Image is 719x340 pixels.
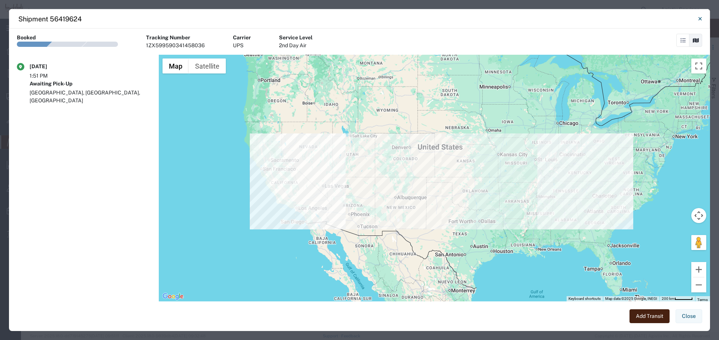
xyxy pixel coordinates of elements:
[30,72,67,80] div: 1:51 PM
[629,309,670,323] button: Add Transit
[17,34,36,42] div: Booked
[30,89,151,105] div: [GEOGRAPHIC_DATA], [GEOGRAPHIC_DATA], [GEOGRAPHIC_DATA]
[146,42,205,49] div: 1ZX599590341458036
[676,309,702,323] button: Close
[691,262,706,277] button: Zoom in
[146,34,205,42] div: Tracking Number
[161,292,185,301] img: Google
[30,63,67,70] div: [DATE]
[163,58,189,73] button: Show street map
[691,235,706,250] button: Drag Pegman onto the map to open Street View
[692,11,707,26] button: Close
[30,80,151,88] div: Awaiting Pick-Up
[161,292,185,301] a: Open this area in Google Maps (opens a new window)
[697,298,708,302] a: Terms
[568,296,601,301] button: Keyboard shortcuts
[233,34,251,42] div: Carrier
[659,296,695,301] button: Map Scale: 200 km per 45 pixels
[691,208,706,223] button: Map camera controls
[279,42,313,49] div: 2nd Day Air
[691,277,706,292] button: Zoom out
[691,58,706,73] button: Toggle fullscreen view
[233,42,251,49] div: UPS
[279,34,313,42] div: Service Level
[18,14,82,24] h4: Shipment 56419624
[605,297,657,301] span: Map data ©2025 Google, INEGI
[662,297,674,301] span: 200 km
[189,58,226,73] button: Show satellite imagery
